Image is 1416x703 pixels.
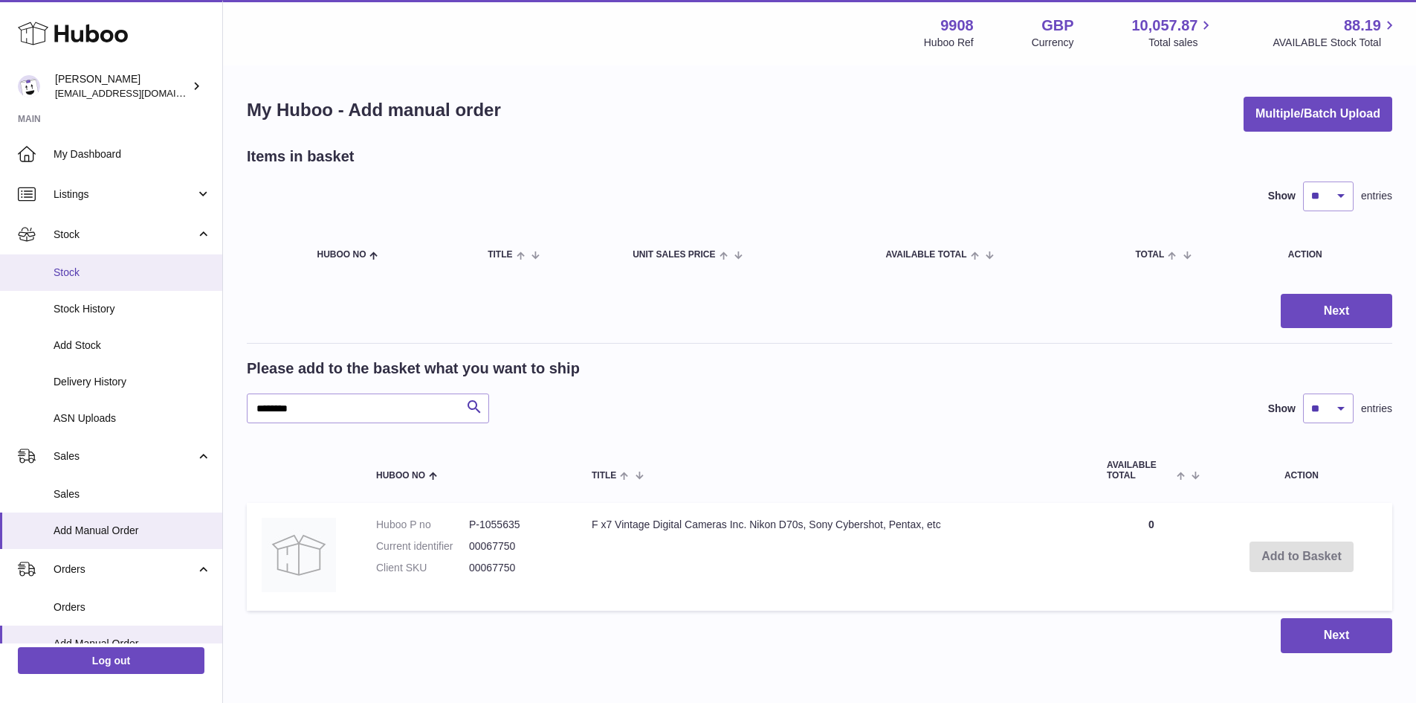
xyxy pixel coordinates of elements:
span: Stock [54,228,195,242]
h2: Please add to the basket what you want to ship [247,359,580,379]
dt: Client SKU [376,561,469,575]
strong: 9908 [940,16,974,36]
span: Huboo no [376,471,425,481]
dt: Current identifier [376,539,469,553]
h2: Items in basket [247,147,355,167]
td: F x7 Vintage Digital Cameras Inc. Nikon D70s, Sony Cybershot, Pentax, etc [577,503,1092,611]
span: Sales [54,449,195,463]
div: Currency [1032,36,1074,50]
button: Next [1281,618,1392,653]
span: Add Manual Order [54,637,211,651]
span: Huboo no [317,250,366,260]
span: My Dashboard [54,147,211,161]
div: Action [1288,250,1377,260]
dd: P-1055635 [469,518,562,532]
span: Orders [54,562,195,577]
strong: GBP [1041,16,1073,36]
span: Add Manual Order [54,524,211,538]
td: 0 [1092,503,1211,611]
span: entries [1361,189,1392,203]
span: 10,057.87 [1131,16,1197,36]
dd: 00067750 [469,561,562,575]
span: [EMAIL_ADDRESS][DOMAIN_NAME] [55,87,219,99]
span: Total [1135,250,1164,260]
div: [PERSON_NAME] [55,72,189,100]
label: Show [1268,402,1296,416]
img: F x7 Vintage Digital Cameras Inc. Nikon D70s, Sony Cybershot, Pentax, etc [262,518,336,592]
img: tbcollectables@hotmail.co.uk [18,75,40,97]
a: 88.19 AVAILABLE Stock Total [1273,16,1398,50]
button: Next [1281,294,1392,329]
label: Show [1268,189,1296,203]
button: Multiple/Batch Upload [1244,97,1392,132]
span: Stock [54,266,211,280]
span: Unit Sales Price [633,250,715,260]
span: 88.19 [1344,16,1381,36]
a: Log out [18,647,204,674]
span: Add Stock [54,338,211,353]
span: ASN Uploads [54,411,211,426]
span: entries [1361,402,1392,416]
span: Stock History [54,302,211,316]
dt: Huboo P no [376,518,469,532]
span: AVAILABLE Stock Total [1273,36,1398,50]
span: AVAILABLE Total [1107,460,1173,480]
span: Sales [54,487,211,501]
dd: 00067750 [469,539,562,553]
span: Title [592,471,616,481]
th: Action [1211,446,1392,495]
a: 10,057.87 Total sales [1131,16,1215,50]
span: Title [488,250,512,260]
h1: My Huboo - Add manual order [247,98,501,122]
span: Orders [54,600,211,614]
span: AVAILABLE Total [885,250,966,260]
span: Listings [54,187,195,202]
div: Huboo Ref [924,36,974,50]
span: Delivery History [54,375,211,389]
span: Total sales [1148,36,1215,50]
